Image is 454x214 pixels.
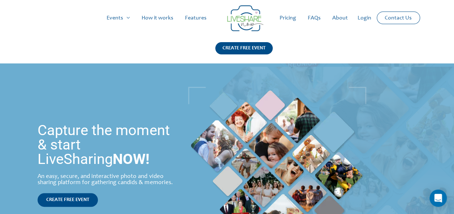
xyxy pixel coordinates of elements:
[215,42,273,63] a: CREATE FREE EVENT
[113,151,150,168] strong: NOW!
[136,6,179,30] a: How it works
[302,6,327,30] a: FAQs
[274,6,302,30] a: Pricing
[215,42,273,54] div: CREATE FREE EVENT
[429,190,447,207] div: Open Intercom Messenger
[379,12,418,24] a: Contact Us
[13,6,441,30] nav: Site Navigation
[101,6,136,30] a: Events
[38,174,180,186] div: An easy, secure, and interactive photo and video sharing platform for gathering candids & memories.
[352,6,377,30] a: Login
[227,5,263,31] img: Group 14 | Live Photo Slideshow for Events | Create Free Events Album for Any Occasion
[327,6,354,30] a: About
[38,123,180,166] h1: Capture the moment & start LiveSharing
[46,197,89,202] span: CREATE FREE EVENT
[38,193,98,207] a: CREATE FREE EVENT
[179,6,212,30] a: Features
